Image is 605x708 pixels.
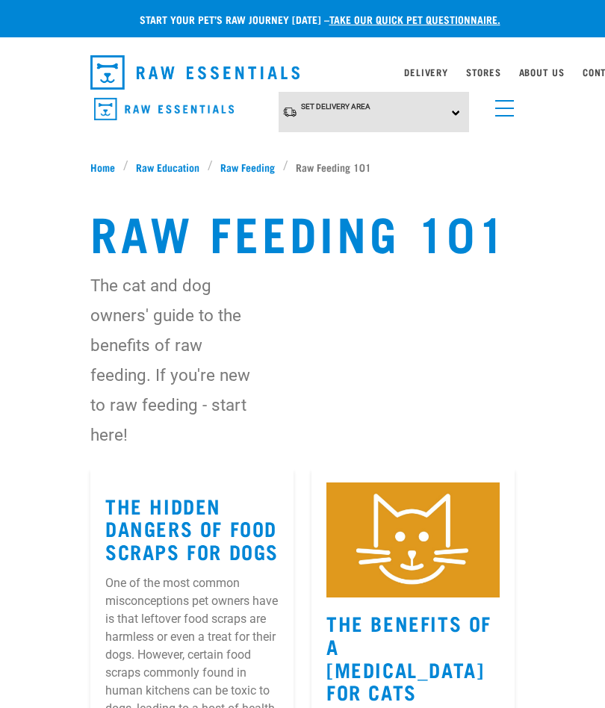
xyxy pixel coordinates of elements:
[466,69,501,75] a: Stores
[90,159,515,175] nav: breadcrumbs
[90,205,515,258] h1: Raw Feeding 101
[301,102,370,111] span: Set Delivery Area
[488,91,515,118] a: menu
[220,159,275,175] span: Raw Feeding
[90,270,260,450] p: The cat and dog owners' guide to the benefits of raw feeding. If you're new to raw feeding - star...
[329,16,500,22] a: take our quick pet questionnaire.
[213,159,283,175] a: Raw Feeding
[90,55,300,90] img: Raw Essentials Logo
[519,69,565,75] a: About Us
[90,159,123,175] a: Home
[136,159,199,175] span: Raw Education
[90,159,115,175] span: Home
[326,482,500,598] img: Instagram_Core-Brand_Wildly-Good-Nutrition-2.jpg
[404,69,447,75] a: Delivery
[105,500,279,556] a: The Hidden Dangers of Food Scraps for Dogs
[94,98,234,121] img: Raw Essentials Logo
[128,159,208,175] a: Raw Education
[282,106,297,118] img: van-moving.png
[326,617,491,697] a: The Benefits Of A [MEDICAL_DATA] For Cats
[78,49,527,96] nav: dropdown navigation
